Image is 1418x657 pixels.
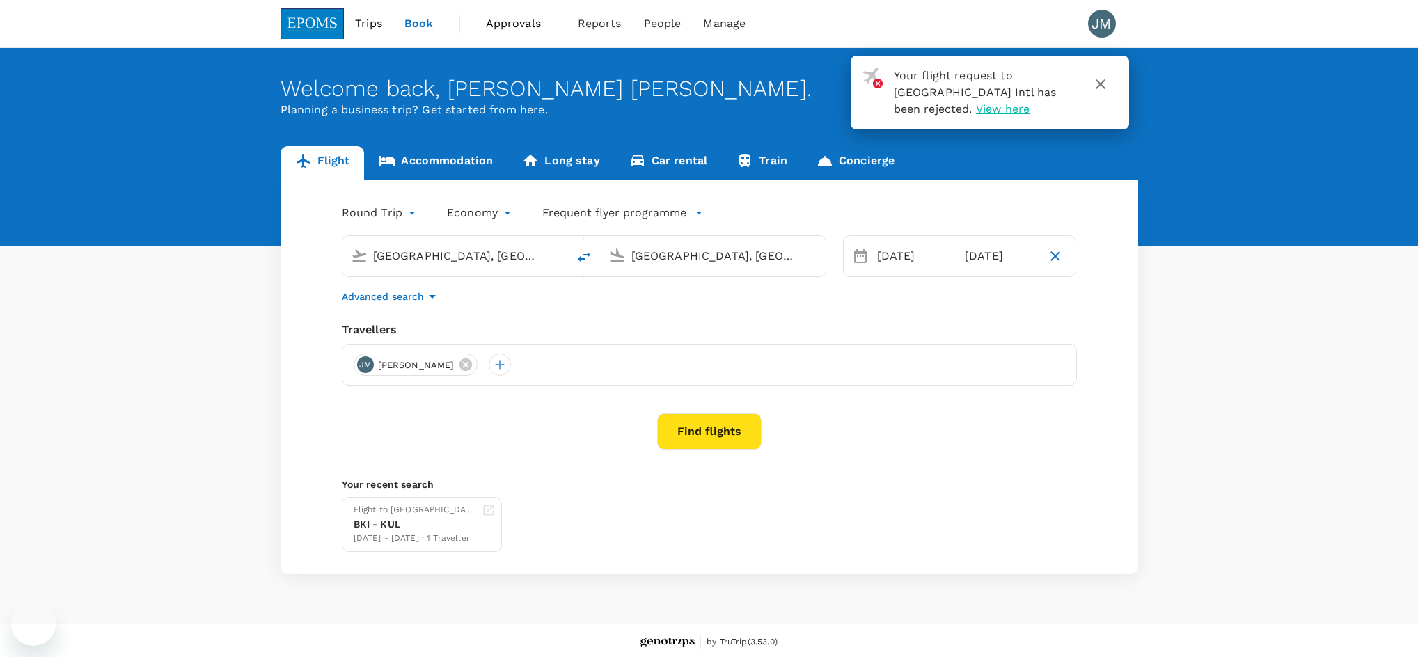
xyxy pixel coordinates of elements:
[542,205,686,221] p: Frequent flyer programme
[355,15,382,32] span: Trips
[447,202,514,224] div: Economy
[354,503,476,517] div: Flight to [GEOGRAPHIC_DATA]
[11,601,56,646] iframe: Button to launch messaging window
[486,15,556,32] span: Approvals
[894,69,1057,116] span: Your flight request to [GEOGRAPHIC_DATA] Intl has been rejected.
[342,288,441,305] button: Advanced search
[615,146,723,180] a: Car rental
[816,254,819,257] button: Open
[722,146,802,180] a: Train
[342,290,424,303] p: Advanced search
[342,322,1077,338] div: Travellers
[707,635,778,649] span: by TruTrip ( 3.53.0 )
[281,8,345,39] img: EPOMS SDN BHD
[354,517,476,532] div: BKI - KUL
[364,146,507,180] a: Accommodation
[976,102,1030,116] span: View here
[1088,10,1116,38] div: JM
[657,413,762,450] button: Find flights
[872,242,953,270] div: [DATE]
[644,15,682,32] span: People
[567,240,601,274] button: delete
[357,356,374,373] div: JM
[354,532,476,546] div: [DATE] - [DATE] · 1 Traveller
[342,202,420,224] div: Round Trip
[862,68,883,88] img: flight-rejected
[703,15,746,32] span: Manage
[640,638,695,648] img: Genotrips - EPOMS
[578,15,622,32] span: Reports
[373,245,538,267] input: Depart from
[558,254,560,257] button: Open
[281,76,1138,102] div: Welcome back , [PERSON_NAME] [PERSON_NAME] .
[370,358,463,372] span: [PERSON_NAME]
[959,242,1041,270] div: [DATE]
[342,477,1077,491] p: Your recent search
[404,15,434,32] span: Book
[281,102,1138,118] p: Planning a business trip? Get started from here.
[802,146,909,180] a: Concierge
[281,146,365,180] a: Flight
[354,354,478,376] div: JM[PERSON_NAME]
[542,205,703,221] button: Frequent flyer programme
[507,146,614,180] a: Long stay
[631,245,796,267] input: Going to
